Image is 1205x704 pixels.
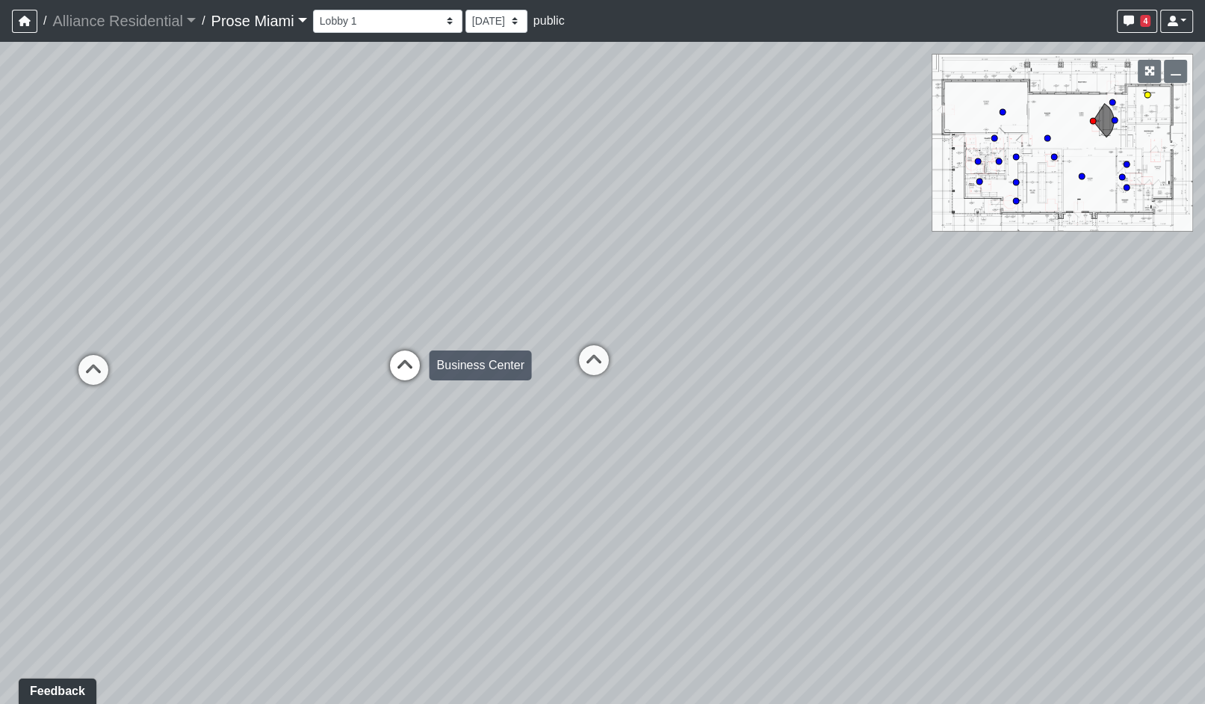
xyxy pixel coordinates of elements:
span: / [196,6,211,36]
span: public [533,14,565,27]
iframe: Ybug feedback widget [11,674,99,704]
div: Business Center [430,351,532,380]
a: Prose Miami [211,6,307,36]
span: / [37,6,52,36]
span: 4 [1140,15,1150,27]
button: 4 [1117,10,1157,33]
a: Alliance Residential [52,6,196,36]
